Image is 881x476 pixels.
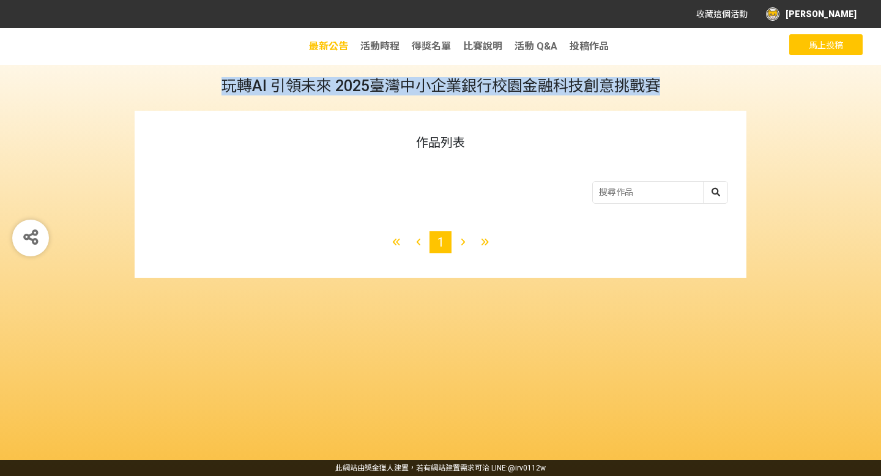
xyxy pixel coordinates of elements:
[696,9,748,19] span: 收藏這個活動
[515,40,557,52] a: 活動 Q&A
[360,40,400,52] a: 活動時程
[335,464,546,472] span: 可洽 LINE:
[809,40,843,50] span: 馬上投稿
[309,40,348,52] a: 最新公告
[570,40,609,52] a: 投稿作品
[463,40,502,52] a: 比賽說明
[437,235,444,250] span: 1
[335,464,475,472] a: 此網站由獎金獵人建置，若有網站建置需求
[412,40,451,52] a: 得獎名單
[789,34,863,55] button: 馬上投稿
[508,464,546,472] a: @irv0112w
[593,182,727,203] input: 搜尋作品
[221,77,660,95] span: 玩轉AI 引領未來 2025臺灣中小企業銀行校園金融科技創意挑戰賽
[153,135,728,150] h1: 作品列表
